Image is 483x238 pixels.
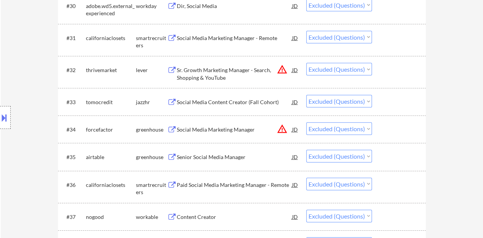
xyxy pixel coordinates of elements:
div: Social Media Marketing Manager [177,126,292,133]
div: JD [291,122,299,136]
div: Social Media Marketing Manager - Remote [177,34,292,42]
div: workday [136,2,167,10]
div: JD [291,95,299,109]
div: californiaclosets [86,34,136,42]
div: JD [291,210,299,224]
button: warning_amber [277,64,288,75]
div: #30 [66,2,80,10]
div: Social Media Content Creator (Fall Cohort) [177,98,292,106]
div: greenhouse [136,126,167,133]
div: JD [291,178,299,191]
div: JD [291,63,299,77]
div: adobe.wd5.external_experienced [86,2,136,17]
div: Content Creator [177,213,292,221]
div: jazzhr [136,98,167,106]
div: JD [291,150,299,164]
div: Senior Social Media Manager [177,153,292,161]
div: Paid Social Media Marketing Manager - Remote [177,181,292,189]
div: greenhouse [136,153,167,161]
div: workable [136,213,167,221]
div: #37 [66,213,80,221]
div: smartrecruiters [136,181,167,196]
div: Sr. Growth Marketing Manager - Search, Shopping & YouTube [177,66,292,81]
button: warning_amber [277,124,288,134]
div: smartrecruiters [136,34,167,49]
div: nogood [86,213,136,221]
div: JD [291,31,299,45]
div: #31 [66,34,80,42]
div: Dir, Social Media [177,2,292,10]
div: lever [136,66,167,74]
